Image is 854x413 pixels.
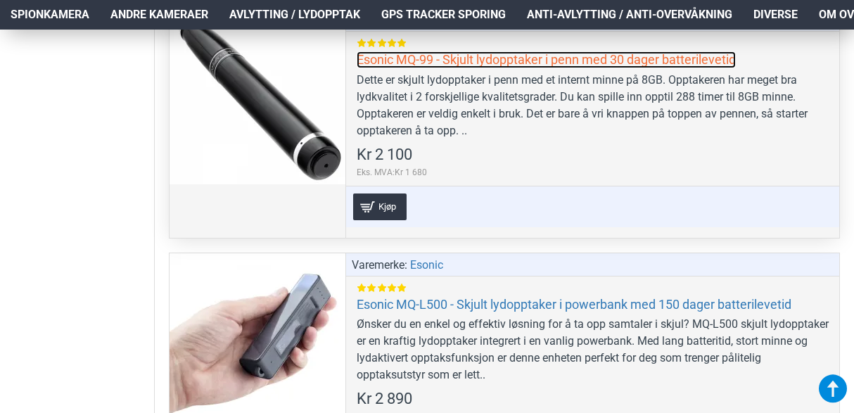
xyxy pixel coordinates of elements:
span: Andre kameraer [110,6,208,23]
a: Esonic MQ-99 - Skjult lydopptaker i penn med 30 dager batterilevetid [357,51,736,68]
a: Esonic MQ-99 - Skjult lydopptaker i penn med 30 dager batterilevetid Esonic MQ-99 - Skjult lydopp... [170,8,345,184]
a: Esonic [410,257,443,274]
div: Dette er skjult lydopptaker i penn med et internt minne på 8GB. Opptakeren har meget bra lydkvali... [357,72,829,139]
span: Avlytting / Lydopptak [229,6,360,23]
div: Ønsker du en enkel og effektiv løsning for å ta opp samtaler i skjul? MQ-L500 skjult lydopptaker ... [357,316,829,383]
span: GPS Tracker Sporing [381,6,506,23]
span: Anti-avlytting / Anti-overvåkning [527,6,732,23]
span: Diverse [753,6,798,23]
span: Kjøp [375,202,400,211]
span: Kr 2 890 [357,391,412,407]
span: Varemerke: [352,257,407,274]
span: Spionkamera [11,6,89,23]
span: Kr 2 100 [357,147,412,163]
span: Eks. MVA:Kr 1 680 [357,166,427,179]
a: Esonic MQ-L500 - Skjult lydopptaker i powerbank med 150 dager batterilevetid [357,296,791,312]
